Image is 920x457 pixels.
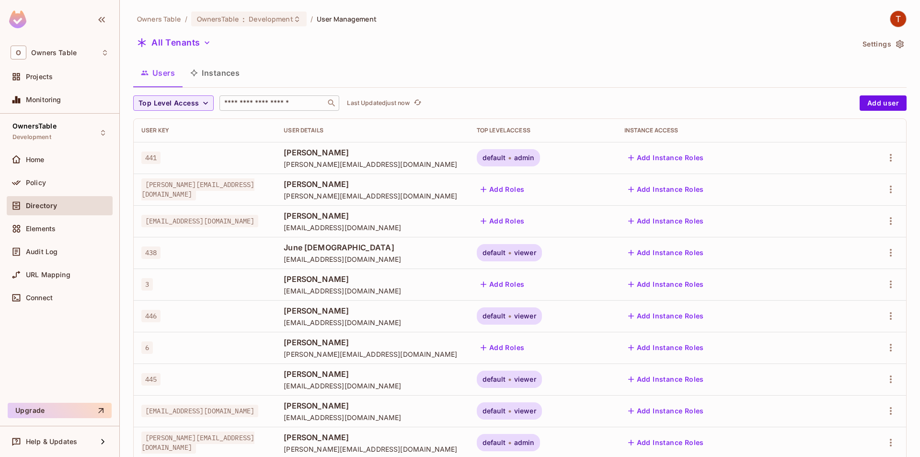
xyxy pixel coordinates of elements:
span: OwnersTable [12,122,57,130]
span: [EMAIL_ADDRESS][DOMAIN_NAME] [284,318,461,327]
span: Directory [26,202,57,210]
span: [PERSON_NAME][EMAIL_ADDRESS][DOMAIN_NAME] [284,445,461,454]
div: Top Level Access [477,127,609,134]
span: viewer [514,407,536,415]
img: TableSteaks Development [890,11,906,27]
span: Development [249,14,293,23]
span: Workspace: Owners Table [31,49,77,57]
button: Add Instance Roles [624,245,708,260]
span: O [11,46,26,59]
li: / [185,14,187,23]
span: Projects [26,73,53,81]
button: Settings [859,36,907,52]
span: [EMAIL_ADDRESS][DOMAIN_NAME] [284,286,461,295]
span: 446 [141,310,161,322]
span: [PERSON_NAME] [284,305,461,316]
button: Add Roles [477,277,529,292]
span: [PERSON_NAME][EMAIL_ADDRESS][DOMAIN_NAME] [284,160,461,169]
button: All Tenants [133,35,215,50]
button: Add Instance Roles [624,435,708,450]
span: Development [12,133,51,141]
span: 441 [141,152,161,164]
span: [EMAIL_ADDRESS][DOMAIN_NAME] [284,381,461,390]
span: the active workspace [137,14,181,23]
button: Add Instance Roles [624,182,708,197]
span: Policy [26,179,46,187]
span: [PERSON_NAME] [284,179,461,189]
button: Add Roles [477,182,529,197]
button: refresh [412,97,423,109]
span: 445 [141,373,161,386]
span: [PERSON_NAME][EMAIL_ADDRESS][DOMAIN_NAME] [141,178,254,200]
span: [EMAIL_ADDRESS][DOMAIN_NAME] [284,255,461,264]
span: [PERSON_NAME] [284,432,461,443]
span: June [DEMOGRAPHIC_DATA] [284,242,461,253]
span: [EMAIL_ADDRESS][DOMAIN_NAME] [284,413,461,422]
button: Add Instance Roles [624,150,708,165]
span: [PERSON_NAME] [284,337,461,348]
span: Click to refresh data [410,97,423,109]
button: Top Level Access [133,95,214,111]
span: [PERSON_NAME] [284,211,461,221]
button: Users [133,61,183,85]
span: default [483,375,506,383]
button: Add Instance Roles [624,213,708,229]
span: [PERSON_NAME][EMAIL_ADDRESS][DOMAIN_NAME] [141,432,254,454]
span: default [483,249,506,257]
span: [PERSON_NAME] [284,400,461,411]
span: default [483,439,506,446]
span: URL Mapping [26,271,70,279]
p: Last Updated just now [347,99,410,107]
span: Audit Log [26,248,57,256]
button: Upgrade [8,403,112,418]
div: Instance Access [624,127,842,134]
span: Top Level Access [138,97,199,109]
button: Add Instance Roles [624,277,708,292]
button: Add Instance Roles [624,403,708,419]
span: default [483,407,506,415]
button: Add Instance Roles [624,340,708,355]
span: OwnersTable [197,14,239,23]
span: admin [514,439,534,446]
span: Help & Updates [26,438,77,445]
button: Add Roles [477,213,529,229]
button: Add Roles [477,340,529,355]
span: 3 [141,278,153,291]
span: User Management [317,14,377,23]
span: Connect [26,294,53,302]
div: User Key [141,127,268,134]
span: viewer [514,249,536,257]
span: viewer [514,375,536,383]
button: Add user [860,95,907,111]
span: [EMAIL_ADDRESS][DOMAIN_NAME] [141,405,258,417]
span: default [483,312,506,320]
span: [PERSON_NAME][EMAIL_ADDRESS][DOMAIN_NAME] [284,350,461,359]
span: : [242,15,245,23]
span: Monitoring [26,96,61,104]
img: SReyMgAAAABJRU5ErkJggg== [9,11,26,28]
span: [EMAIL_ADDRESS][DOMAIN_NAME] [284,223,461,232]
button: Instances [183,61,247,85]
span: default [483,154,506,162]
span: [EMAIL_ADDRESS][DOMAIN_NAME] [141,215,258,227]
button: Add Instance Roles [624,308,708,324]
li: / [310,14,313,23]
span: [PERSON_NAME] [284,369,461,379]
div: User Details [284,127,461,134]
span: 438 [141,246,161,259]
span: viewer [514,312,536,320]
span: refresh [414,98,422,108]
span: [PERSON_NAME][EMAIL_ADDRESS][DOMAIN_NAME] [284,191,461,200]
span: [PERSON_NAME] [284,147,461,158]
span: [PERSON_NAME] [284,274,461,284]
span: admin [514,154,534,162]
button: Add Instance Roles [624,372,708,387]
span: Home [26,156,45,164]
span: 6 [141,341,153,354]
span: Elements [26,225,56,233]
